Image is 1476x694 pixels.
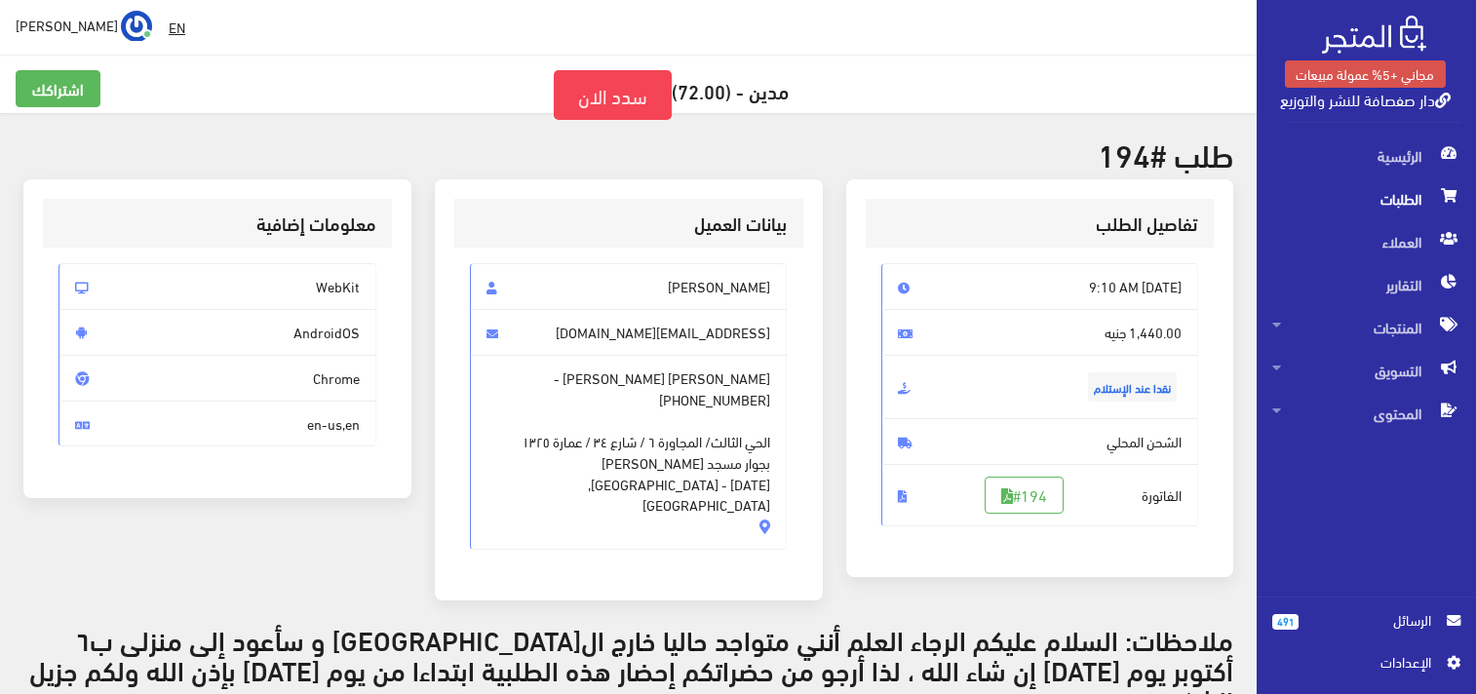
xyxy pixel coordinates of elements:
[58,309,376,356] span: AndroidOS
[1272,614,1299,630] span: 491
[1257,220,1476,263] a: العملاء
[1257,177,1476,220] a: الطلبات
[1257,263,1476,306] a: التقارير
[1257,306,1476,349] a: المنتجات
[1288,651,1430,673] span: اﻹعدادات
[985,477,1064,514] a: #194
[881,464,1199,526] span: الفاتورة
[881,263,1199,310] span: [DATE] 9:10 AM
[1272,392,1460,435] span: المحتوى
[1285,60,1446,88] a: مجاني +5% عمولة مبيعات
[1257,135,1476,177] a: الرئيسية
[554,70,672,120] a: سدد الان
[1272,609,1460,651] a: 491 الرسائل
[58,214,376,233] h3: معلومات إضافية
[1272,177,1460,220] span: الطلبات
[1272,651,1460,682] a: اﻹعدادات
[1257,392,1476,435] a: المحتوى
[486,409,771,516] span: الحي الثالث/ المجاورة ٦ / شارع ٣٤ / عمارة ١٣٢٥ بجوار مسجد [PERSON_NAME] [DATE] - [GEOGRAPHIC_DATA...
[16,70,100,107] a: اشتراكك
[16,70,1241,120] h5: مدين - (72.00)
[881,418,1199,465] span: الشحن المحلي
[1272,220,1460,263] span: العملاء
[1314,609,1431,631] span: الرسائل
[1088,372,1177,402] span: نقدا عند الإستلام
[881,214,1199,233] h3: تفاصيل الطلب
[1280,85,1451,113] a: دار صفصافة للنشر والتوزيع
[1272,263,1460,306] span: التقارير
[121,11,152,42] img: ...
[58,401,376,447] span: en-us,en
[470,263,788,310] span: [PERSON_NAME]
[16,13,118,37] span: [PERSON_NAME]
[23,560,97,635] iframe: Drift Widget Chat Controller
[58,355,376,402] span: Chrome
[659,389,770,410] span: [PHONE_NUMBER]
[881,309,1199,356] span: 1,440.00 جنيه
[1272,349,1460,392] span: التسويق
[161,10,193,45] a: EN
[1322,16,1426,54] img: .
[16,10,152,41] a: ... [PERSON_NAME]
[470,309,788,356] span: [EMAIL_ADDRESS][DOMAIN_NAME]
[470,355,788,550] span: [PERSON_NAME] [PERSON_NAME] -
[470,214,788,233] h3: بيانات العميل
[58,263,376,310] span: WebKit
[23,136,1233,171] h2: طلب #194
[169,15,185,39] u: EN
[1272,135,1460,177] span: الرئيسية
[1272,306,1460,349] span: المنتجات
